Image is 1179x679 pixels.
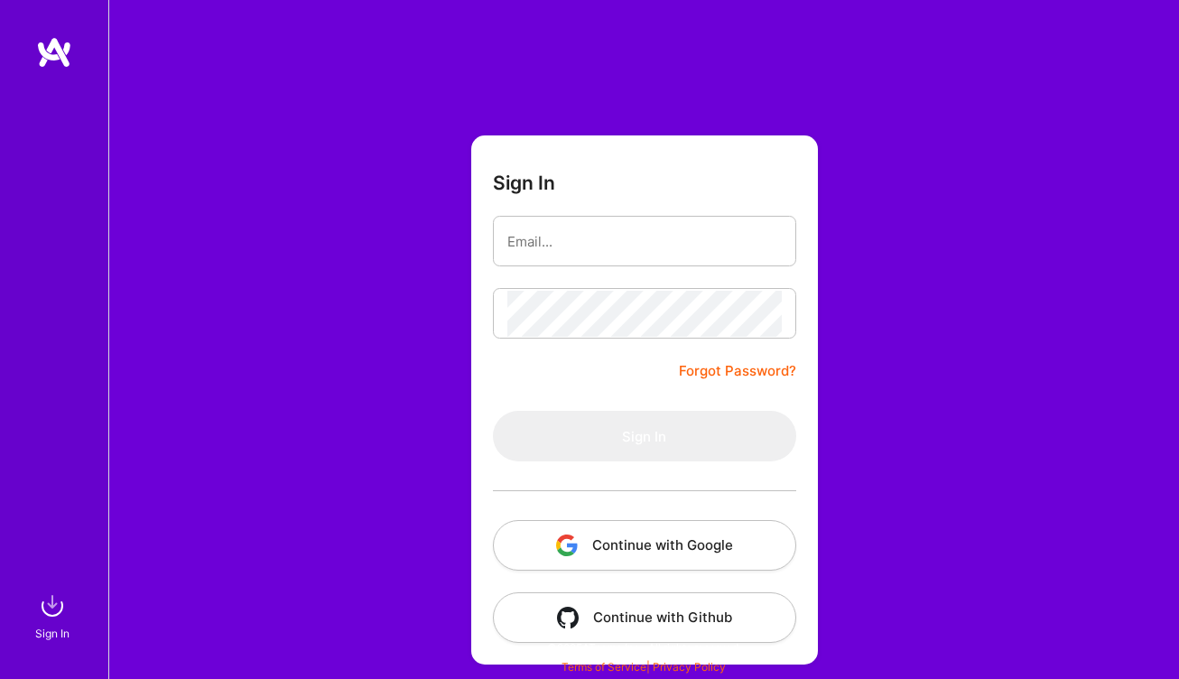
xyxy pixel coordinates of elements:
[38,588,70,643] a: sign inSign In
[493,411,796,461] button: Sign In
[557,607,579,628] img: icon
[35,624,70,643] div: Sign In
[679,360,796,382] a: Forgot Password?
[556,535,578,556] img: icon
[507,219,782,265] input: Email...
[34,588,70,624] img: sign in
[562,660,646,674] a: Terms of Service
[108,625,1179,670] div: © 2025 ATeams Inc., All rights reserved.
[493,592,796,643] button: Continue with Github
[653,660,726,674] a: Privacy Policy
[493,520,796,571] button: Continue with Google
[493,172,555,194] h3: Sign In
[36,36,72,69] img: logo
[562,660,726,674] span: |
